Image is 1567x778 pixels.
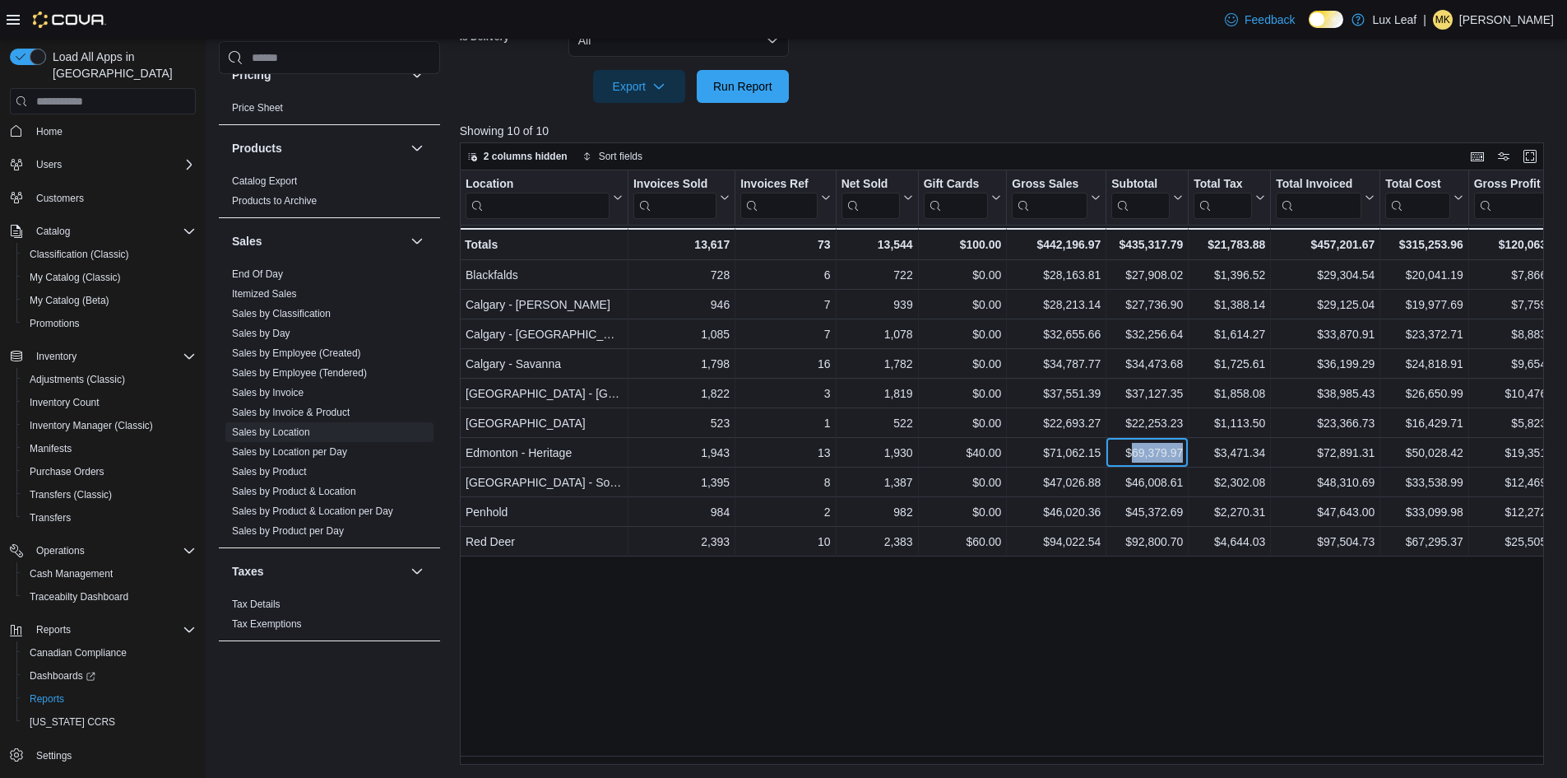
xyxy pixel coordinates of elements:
[740,384,830,403] div: 3
[1012,265,1101,285] div: $28,163.81
[1474,443,1563,463] div: $19,351.55
[23,393,106,412] a: Inventory Count
[23,291,196,310] span: My Catalog (Beta)
[599,150,642,163] span: Sort fields
[466,413,623,433] div: [GEOGRAPHIC_DATA]
[16,641,202,664] button: Canadian Compliance
[923,177,988,219] div: Gift Card Sales
[1520,147,1540,166] button: Enter fullscreen
[841,354,912,374] div: 1,782
[1245,12,1295,28] span: Feedback
[30,317,80,330] span: Promotions
[232,563,404,580] button: Taxes
[3,345,202,368] button: Inventory
[740,177,817,219] div: Invoices Ref
[1111,295,1183,314] div: $27,736.90
[1385,324,1463,344] div: $23,372.71
[1194,177,1252,219] div: Total Tax
[484,150,568,163] span: 2 columns hidden
[1194,177,1252,193] div: Total Tax
[923,324,1001,344] div: $0.00
[16,483,202,506] button: Transfers (Classic)
[23,508,196,528] span: Transfers
[16,243,202,266] button: Classification (Classic)
[232,387,304,398] a: Sales by Invoice
[30,155,68,175] button: Users
[633,177,730,219] button: Invoices Sold
[23,485,118,505] a: Transfers (Classic)
[232,287,297,300] span: Itemized Sales
[30,567,113,580] span: Cash Management
[219,171,440,217] div: Products
[466,473,623,492] div: [GEOGRAPHIC_DATA] - SouthPark
[219,98,440,124] div: Pricing
[633,473,730,492] div: 1,395
[923,295,1001,314] div: $0.00
[23,268,127,287] a: My Catalog (Classic)
[23,564,119,584] a: Cash Management
[740,235,830,254] div: 73
[1474,235,1563,254] div: $120,063.83
[30,221,76,241] button: Catalog
[23,712,122,732] a: [US_STATE] CCRS
[1012,354,1101,374] div: $34,787.77
[23,689,71,709] a: Reports
[1194,384,1265,403] div: $1,858.08
[232,465,307,478] span: Sales by Product
[30,746,78,766] a: Settings
[466,177,623,219] button: Location
[1474,177,1550,219] div: Gross Profit
[740,413,830,433] div: 1
[466,354,623,374] div: Calgary - Savanna
[466,295,623,314] div: Calgary - [PERSON_NAME]
[30,347,196,366] span: Inventory
[841,295,912,314] div: 939
[1385,177,1463,219] button: Total Cost
[30,189,90,208] a: Customers
[23,666,196,686] span: Dashboards
[1276,235,1375,254] div: $457,201.67
[1474,265,1563,285] div: $7,866.83
[30,465,104,478] span: Purchase Orders
[30,221,196,241] span: Catalog
[1194,413,1265,433] div: $1,113.50
[16,437,202,460] button: Manifests
[3,743,202,767] button: Settings
[16,460,202,483] button: Purchase Orders
[23,314,196,333] span: Promotions
[30,646,127,659] span: Canadian Compliance
[1111,177,1170,219] div: Subtotal
[36,544,85,557] span: Operations
[232,367,367,379] a: Sales by Employee (Tendered)
[30,590,128,603] span: Traceabilty Dashboard
[1467,147,1487,166] button: Keyboard shortcuts
[923,443,1001,463] div: $40.00
[23,314,86,333] a: Promotions
[232,194,317,207] span: Products to Archive
[1474,384,1563,403] div: $10,476.36
[1276,177,1361,219] div: Total Invoiced
[593,70,685,103] button: Export
[1194,265,1265,285] div: $1,396.52
[1385,177,1449,219] div: Total Cost
[30,745,196,766] span: Settings
[23,439,196,459] span: Manifests
[1385,413,1463,433] div: $16,429.71
[697,70,789,103] button: Run Report
[1385,177,1449,193] div: Total Cost
[16,414,202,437] button: Inventory Manager (Classic)
[1276,384,1375,403] div: $38,985.43
[232,327,290,340] span: Sales by Day
[466,265,623,285] div: Blackfalds
[461,147,574,166] button: 2 columns hidden
[1111,324,1183,344] div: $32,256.64
[36,350,76,363] span: Inventory
[841,384,912,403] div: 1,819
[713,78,772,95] span: Run Report
[23,245,136,264] a: Classification (Classic)
[633,295,730,314] div: 946
[465,235,623,254] div: Totals
[1012,177,1101,219] button: Gross Sales
[1276,324,1375,344] div: $33,870.91
[23,416,160,436] a: Inventory Manager (Classic)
